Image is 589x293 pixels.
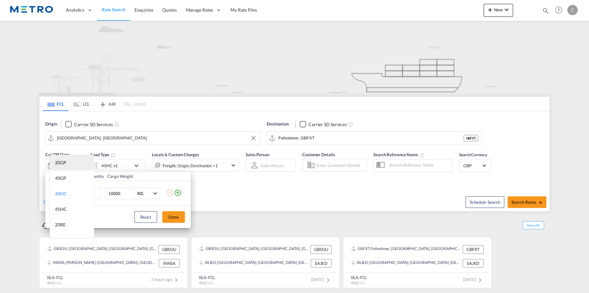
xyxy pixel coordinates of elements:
[55,175,66,181] div: 40GP
[55,190,67,197] div: 40HC
[55,222,66,228] div: 20RE
[55,237,66,244] div: 40RE
[55,159,66,166] div: 20GP
[55,206,67,212] div: 45HC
